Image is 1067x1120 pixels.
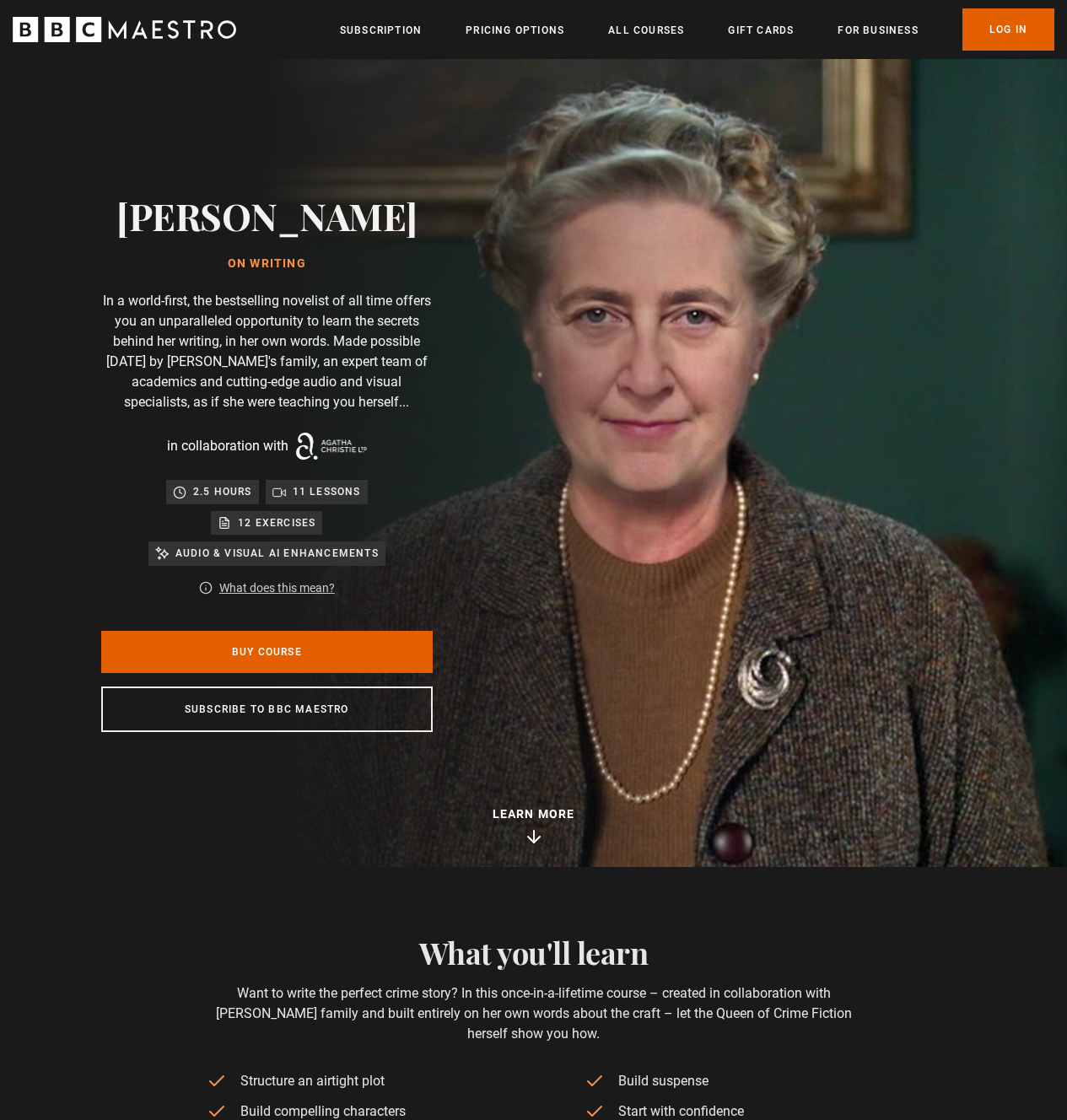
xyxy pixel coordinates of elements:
a: Buy Course [101,631,433,673]
li: Build suspense [585,1071,861,1091]
a: Log In [962,8,1054,51]
h1: On writing [116,257,418,271]
a: Subscribe to BBC Maestro [101,687,433,732]
nav: Primary [340,8,1054,51]
a: Subscription [340,22,422,39]
p: 2.5 hours [193,483,252,500]
p: Audio & visual AI enhancements [175,545,379,562]
a: What does this mean? [219,579,335,597]
svg: BBC Maestro [13,17,236,42]
a: For business [838,22,918,39]
a: Pricing Options [466,22,564,39]
p: 11 lessons [293,483,361,500]
a: All Courses [608,22,684,39]
p: Learn more [493,805,575,823]
p: 12 exercises [238,514,315,531]
h2: [PERSON_NAME] [116,194,418,237]
p: In a world-first, the bestselling novelist of all time offers you an unparalleled opportunity to ... [101,291,433,412]
p: in collaboration with [167,436,288,456]
p: Want to write the perfect crime story? In this once-in-a-lifetime course – created in collaborati... [207,983,860,1044]
h2: What you'll learn [207,934,860,970]
a: Gift Cards [728,22,794,39]
li: Structure an airtight plot [207,1071,483,1091]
